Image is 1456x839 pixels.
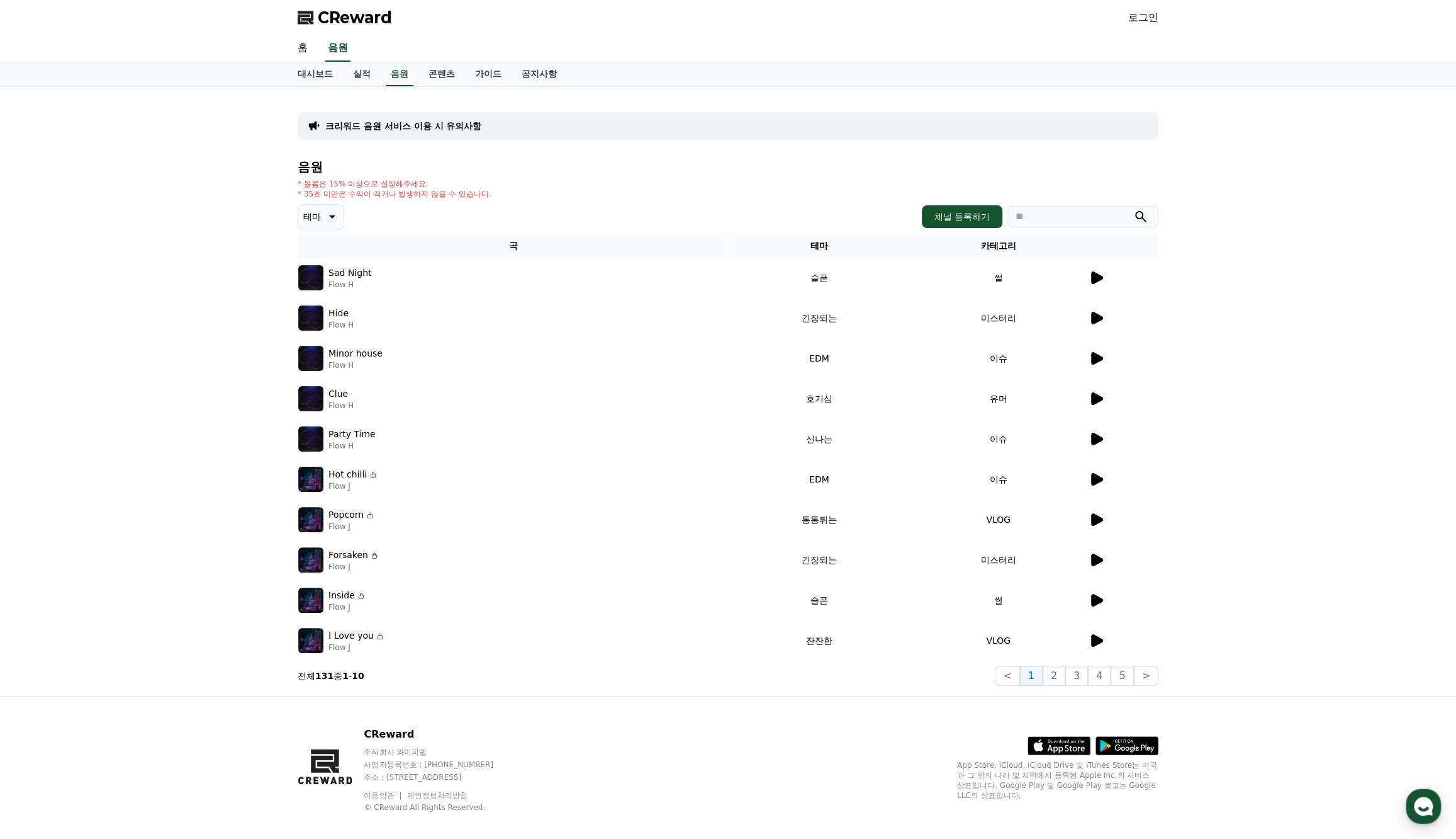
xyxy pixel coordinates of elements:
[729,379,909,419] td: 호기심
[909,620,1088,661] td: VLOG
[328,562,379,572] p: Flow J
[328,522,375,532] p: Flow J
[328,387,348,401] p: Clue
[1088,666,1111,686] button: 4
[298,8,392,28] a: CReward
[328,629,374,642] p: I Love you
[288,35,318,62] a: 홈
[364,747,517,757] p: 주식회사 와이피랩
[729,419,909,459] td: 신나는
[1134,666,1158,686] button: >
[298,467,323,492] img: music
[957,760,1158,801] p: App Store, iCloud, iCloud Drive 및 iTunes Store는 미국과 그 밖의 나라 및 지역에서 등록된 Apple Inc.의 서비스 상표입니다. Goo...
[909,298,1088,338] td: 미스터리
[298,204,344,229] button: 테마
[298,670,364,682] p: 전체 중 -
[194,418,210,428] span: 설정
[729,620,909,661] td: 잔잔한
[328,468,367,481] p: Hot chilli
[1020,666,1043,686] button: 1
[364,772,517,782] p: 주소 : [STREET_ADDRESS]
[328,347,383,360] p: Minor house
[364,727,517,742] p: CReward
[83,399,162,431] a: 대화
[909,379,1088,419] td: 유머
[909,258,1088,298] td: 썰
[328,320,354,330] p: Flow H
[418,62,465,86] a: 콘텐츠
[298,265,323,290] img: music
[298,160,1158,174] h4: 음원
[328,401,354,411] p: Flow H
[328,280,371,290] p: Flow H
[729,580,909,620] td: 슬픈
[325,120,481,132] a: 크리워드 음원 서비스 이용 시 유의사항
[325,35,350,62] a: 음원
[909,580,1088,620] td: 썰
[343,62,381,86] a: 실적
[364,802,517,813] p: © CReward All Rights Reserved.
[1065,666,1088,686] button: 3
[1128,10,1158,25] a: 로그인
[328,602,366,612] p: Flow J
[328,307,349,320] p: Hide
[364,760,517,770] p: 사업자등록번호 : [PHONE_NUMBER]
[407,791,468,800] a: 개인정보처리방침
[298,426,323,452] img: music
[328,549,368,562] p: Forsaken
[115,419,130,429] span: 대화
[298,547,323,573] img: music
[995,666,1019,686] button: <
[162,399,242,431] a: 설정
[729,234,909,258] th: 테마
[328,589,355,602] p: Inside
[328,441,376,451] p: Flow H
[328,481,378,491] p: Flow J
[1043,666,1065,686] button: 2
[328,642,385,653] p: Flow J
[909,338,1088,379] td: 이슈
[1111,666,1133,686] button: 5
[298,305,323,331] img: music
[298,234,729,258] th: 곡
[328,360,383,370] p: Flow H
[288,62,343,86] a: 대시보드
[909,419,1088,459] td: 이슈
[298,588,323,613] img: music
[909,499,1088,540] td: VLOG
[298,507,323,532] img: music
[328,508,364,522] p: Popcorn
[512,62,567,86] a: 공지사항
[364,791,403,800] a: 이용약관
[729,338,909,379] td: EDM
[298,346,323,371] img: music
[386,62,413,86] a: 음원
[729,459,909,499] td: EDM
[328,266,371,280] p: Sad Night
[315,671,333,681] strong: 131
[40,418,47,428] span: 홈
[909,540,1088,580] td: 미스터리
[729,298,909,338] td: 긴장되는
[922,205,1002,228] button: 채널 등록하기
[303,208,321,225] p: 테마
[729,258,909,298] td: 슬픈
[729,540,909,580] td: 긴장되는
[328,428,376,441] p: Party Time
[342,671,349,681] strong: 1
[352,671,364,681] strong: 10
[4,399,83,431] a: 홈
[298,628,323,653] img: music
[909,234,1088,258] th: 카테고리
[298,386,323,411] img: music
[298,179,491,189] p: * 볼륨은 15% 이상으로 설정해주세요.
[729,499,909,540] td: 통통튀는
[465,62,512,86] a: 가이드
[298,189,491,199] p: * 35초 미만은 수익이 적거나 발생하지 않을 수 있습니다.
[318,8,392,28] span: CReward
[909,459,1088,499] td: 이슈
